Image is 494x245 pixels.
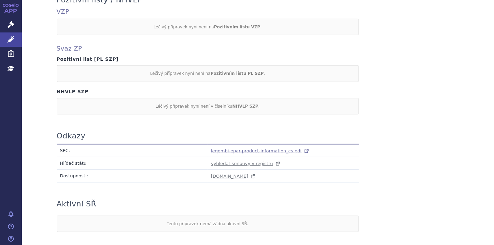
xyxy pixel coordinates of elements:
strong: Pozitivním listu PL SZP [211,71,264,76]
a: leqembi-epar-product-information_cs.pdf [211,148,310,153]
h4: VZP [57,8,460,15]
h4: NHVLP SZP [57,89,460,95]
td: SPC: [57,144,208,157]
a: vyhledat smlouvy v registru [211,161,281,166]
td: Hlídač státu [57,157,208,170]
div: Léčivý přípravek nyní není na . [57,65,359,82]
td: Dostupnosti: [57,170,208,182]
a: [DOMAIN_NAME] [211,174,256,179]
strong: Pozitivním listu VZP [214,25,260,29]
strong: NHVLP SZP [232,104,258,109]
span: [DOMAIN_NAME] [211,174,248,179]
h4: Pozitivní list [PL SZP] [57,56,460,62]
h3: Aktivní SŘ [57,200,97,208]
span: vyhledat smlouvy v registru [211,161,273,166]
div: Léčivý přípravek nyní není na . [57,19,359,35]
h4: Svaz ZP [57,45,460,52]
span: leqembi-epar-product-information_cs.pdf [211,148,302,153]
div: Léčivý přípravek nyní není v číselníku . [57,98,359,114]
div: Tento přípravek nemá žádná aktivní SŘ. [57,216,359,232]
h3: Odkazy [57,132,86,140]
